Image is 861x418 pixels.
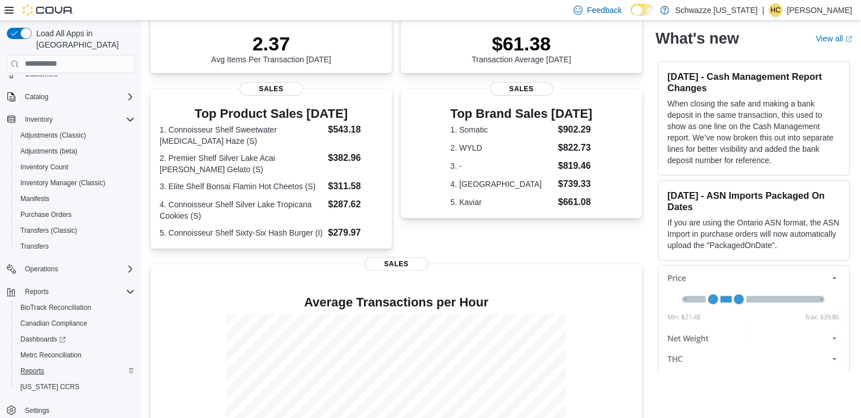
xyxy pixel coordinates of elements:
span: BioTrack Reconciliation [20,303,91,312]
span: Canadian Compliance [16,317,135,330]
dt: 4. [GEOGRAPHIC_DATA] [451,178,554,190]
span: Adjustments (beta) [16,144,135,158]
a: Inventory Manager (Classic) [16,176,110,190]
span: Inventory Manager (Classic) [16,176,135,190]
dd: $279.97 [328,226,382,240]
p: 2.37 [211,32,331,55]
span: Transfers [16,240,135,253]
a: Adjustments (beta) [16,144,82,158]
span: Load All Apps in [GEOGRAPHIC_DATA] [32,28,135,50]
dd: $819.46 [558,159,593,173]
a: Inventory Count [16,160,73,174]
dd: $739.33 [558,177,593,191]
p: | [762,3,764,17]
dt: 3. - [451,160,554,172]
span: Reports [20,285,135,298]
dd: $287.62 [328,198,382,211]
span: HC [770,3,780,17]
button: Inventory [20,113,57,126]
a: Dashboards [16,332,70,346]
a: [US_STATE] CCRS [16,380,84,394]
button: Reports [11,363,139,379]
button: Adjustments (Classic) [11,127,139,143]
dt: 2. Premier Shelf Silver Lake Acai [PERSON_NAME] Gelato (S) [160,152,323,175]
a: Metrc Reconciliation [16,348,86,362]
span: Inventory [20,113,135,126]
a: Canadian Compliance [16,317,92,330]
a: Settings [20,404,54,417]
p: When closing the safe and making a bank deposit in the same transaction, this used to show as one... [667,98,840,166]
dt: 2. WYLD [451,142,554,153]
span: BioTrack Reconciliation [16,301,135,314]
dt: 5. Kaviar [451,197,554,208]
button: Canadian Compliance [11,315,139,331]
a: Adjustments (Classic) [16,129,91,142]
span: Adjustments (Classic) [20,131,86,140]
span: Inventory Count [20,163,68,172]
span: Sales [365,257,428,271]
dd: $382.96 [328,151,382,165]
span: Dashboards [20,335,66,344]
dt: 3. Elite Shelf Bonsai Flamin Hot Cheetos (S) [160,181,323,192]
button: Settings [2,402,139,418]
span: Sales [490,82,553,96]
span: Transfers (Classic) [16,224,135,237]
span: Metrc Reconciliation [16,348,135,362]
button: [US_STATE] CCRS [11,379,139,395]
dd: $543.18 [328,123,382,137]
div: Holly Carpenter [769,3,782,17]
h2: What's new [656,29,739,48]
button: Reports [20,285,53,298]
span: Feedback [587,5,622,16]
p: [PERSON_NAME] [787,3,852,17]
dt: 5. Connoisseur Shelf Sixty-Six Hash Burger (I) [160,227,323,238]
button: Adjustments (beta) [11,143,139,159]
dd: $822.73 [558,141,593,155]
a: View allExternal link [816,34,852,43]
p: Schwazze [US_STATE] [675,3,757,17]
span: Operations [20,262,135,276]
span: Catalog [25,92,48,101]
span: Transfers [20,242,49,251]
span: [US_STATE] CCRS [20,382,79,391]
span: Adjustments (beta) [20,147,78,156]
span: Settings [25,406,49,415]
a: Reports [16,364,49,378]
a: BioTrack Reconciliation [16,301,96,314]
span: Reports [16,364,135,378]
dd: $661.08 [558,195,593,209]
span: Catalog [20,90,135,104]
h4: Average Transactions per Hour [160,296,633,309]
button: Transfers [11,238,139,254]
a: Dashboards [11,331,139,347]
span: Washington CCRS [16,380,135,394]
h3: [DATE] - Cash Management Report Changes [667,71,840,93]
input: Dark Mode [631,4,654,16]
span: Inventory [25,115,53,124]
button: Purchase Orders [11,207,139,223]
span: Reports [20,366,44,376]
button: Reports [2,284,139,300]
div: Avg Items Per Transaction [DATE] [211,32,331,64]
div: Transaction Average [DATE] [472,32,571,64]
dt: 4. Connoisseur Shelf Silver Lake Tropicana Cookies (S) [160,199,323,221]
span: Reports [25,287,49,296]
span: Dashboards [16,332,135,346]
span: Operations [25,265,58,274]
span: Settings [20,403,135,417]
svg: External link [845,36,852,42]
button: Operations [20,262,63,276]
a: Manifests [16,192,54,206]
span: Metrc Reconciliation [20,351,82,360]
span: Purchase Orders [20,210,72,219]
span: Canadian Compliance [20,319,87,328]
span: Manifests [16,192,135,206]
button: Catalog [20,90,53,104]
a: Purchase Orders [16,208,76,221]
button: Manifests [11,191,139,207]
p: If you are using the Ontario ASN format, the ASN Import in purchase orders will now automatically... [667,217,840,251]
dt: 1. Somatic [451,124,554,135]
button: BioTrack Reconciliation [11,300,139,315]
span: Sales [239,82,303,96]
